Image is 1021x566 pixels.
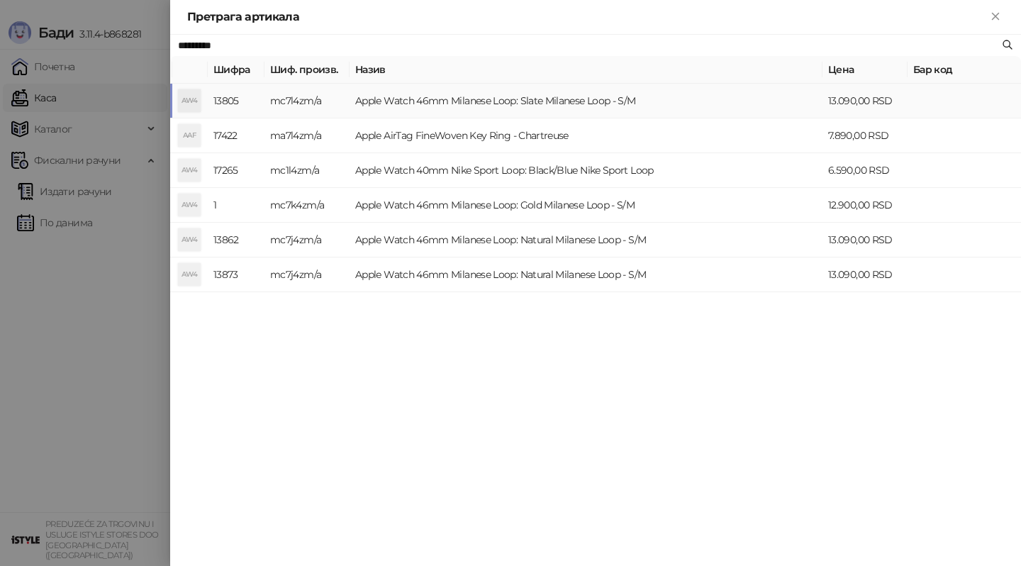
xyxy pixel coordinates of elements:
td: 17422 [208,118,264,153]
div: AW4 [178,228,201,251]
td: 12.900,00 RSD [822,188,908,223]
div: AAF [178,124,201,147]
th: Назив [350,56,822,84]
td: 17265 [208,153,264,188]
td: 7.890,00 RSD [822,118,908,153]
td: 13805 [208,84,264,118]
div: AW4 [178,159,201,182]
div: AW4 [178,263,201,286]
div: AW4 [178,194,201,216]
td: 13.090,00 RSD [822,84,908,118]
td: mc7j4zm/a [264,223,350,257]
th: Цена [822,56,908,84]
td: mc7k4zm/a [264,188,350,223]
td: Apple Watch 46mm Milanese Loop: Slate Milanese Loop - S/M [350,84,822,118]
td: mc7j4zm/a [264,257,350,292]
td: Apple Watch 46mm Milanese Loop: Natural Milanese Loop - S/M [350,223,822,257]
th: Шифра [208,56,264,84]
td: 13.090,00 RSD [822,223,908,257]
div: Претрага артикала [187,9,987,26]
td: 1 [208,188,264,223]
td: 6.590,00 RSD [822,153,908,188]
td: 13873 [208,257,264,292]
td: Apple Watch 46mm Milanese Loop: Gold Milanese Loop - S/M [350,188,822,223]
td: Apple Watch 40mm Nike Sport Loop: Black/Blue Nike Sport Loop [350,153,822,188]
div: AW4 [178,89,201,112]
th: Бар код [908,56,1021,84]
td: 13862 [208,223,264,257]
td: 13.090,00 RSD [822,257,908,292]
button: Close [987,9,1004,26]
td: mc7l4zm/a [264,84,350,118]
th: Шиф. произв. [264,56,350,84]
td: Apple AirTag FineWoven Key Ring - Chartreuse [350,118,822,153]
td: ma7l4zm/a [264,118,350,153]
td: Apple Watch 46mm Milanese Loop: Natural Milanese Loop - S/M [350,257,822,292]
td: mc1l4zm/a [264,153,350,188]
